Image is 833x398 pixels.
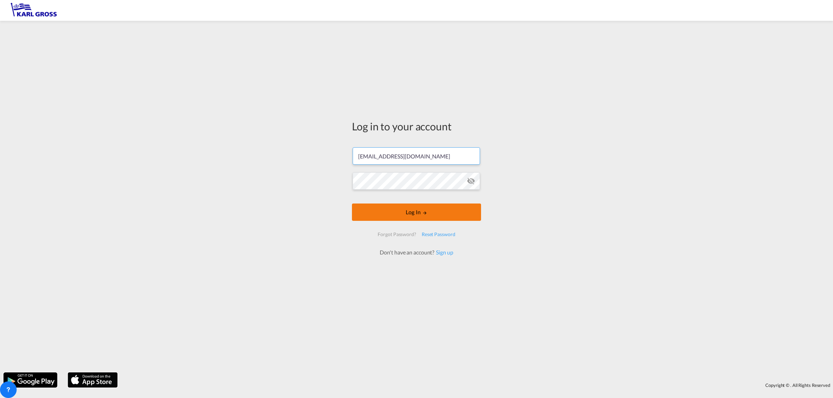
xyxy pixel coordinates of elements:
img: 3269c73066d711f095e541db4db89301.png [10,3,57,18]
button: LOGIN [352,204,481,221]
img: apple.png [67,372,118,388]
div: Don't have an account? [372,249,461,256]
a: Sign up [434,249,453,256]
input: Enter email/phone number [353,147,480,165]
div: Forgot Password? [375,228,419,241]
md-icon: icon-eye-off [467,177,475,185]
div: Reset Password [419,228,458,241]
div: Log in to your account [352,119,481,133]
div: Copyright © . All Rights Reserved [121,379,833,391]
img: google.png [3,372,58,388]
